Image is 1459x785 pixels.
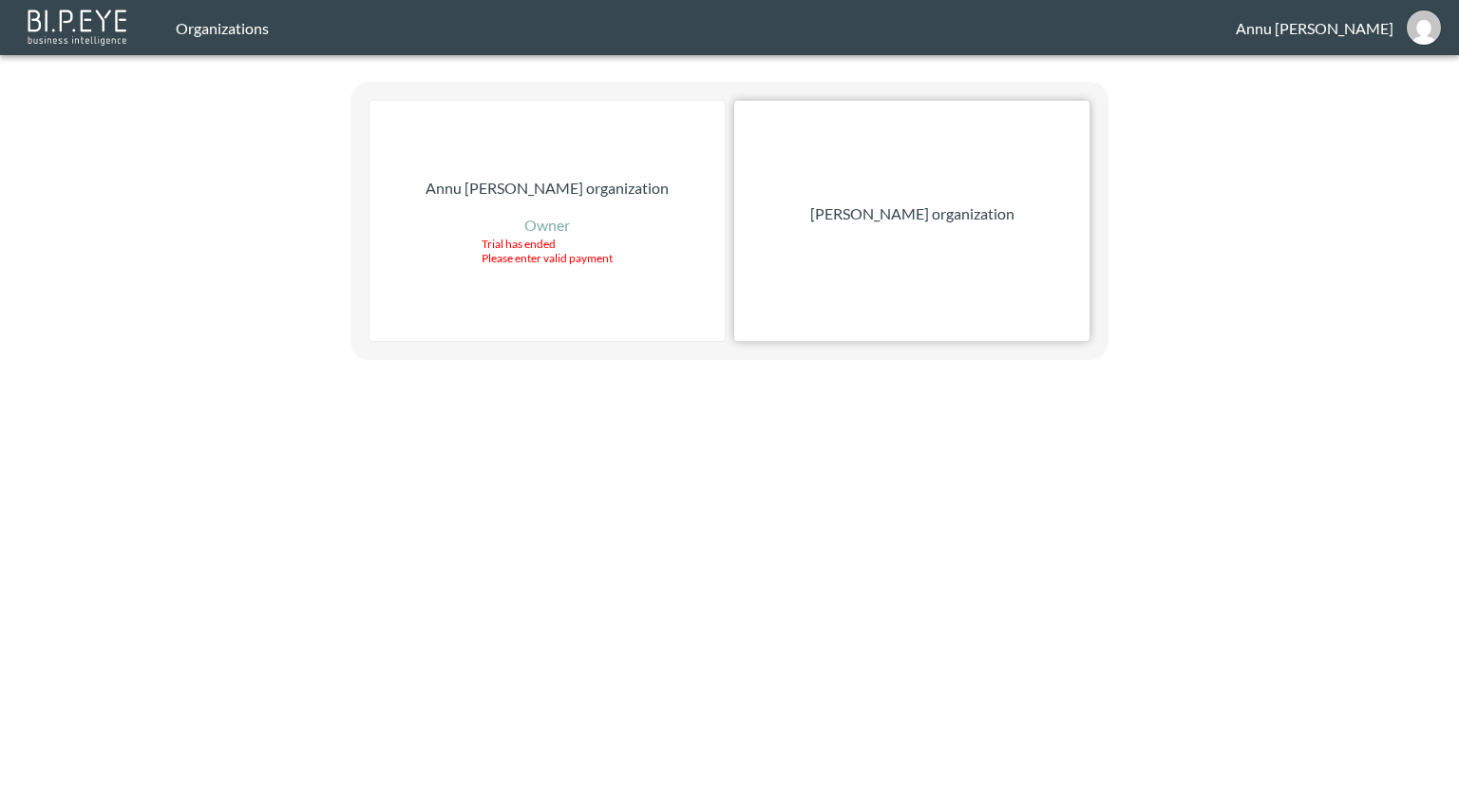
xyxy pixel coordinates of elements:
[810,202,1014,225] p: [PERSON_NAME] organization
[176,19,1236,37] div: Organizations
[24,5,133,48] img: bipeye-logo
[482,237,613,265] div: Trial has ended Please enter valid payment
[1236,19,1393,37] div: Annu [PERSON_NAME]
[426,177,669,200] p: Annu [PERSON_NAME] organization
[1393,5,1454,50] button: annu@mutualart.com
[524,214,570,237] p: Owner
[1407,10,1441,45] img: 30a3054078d7a396129f301891e268cf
